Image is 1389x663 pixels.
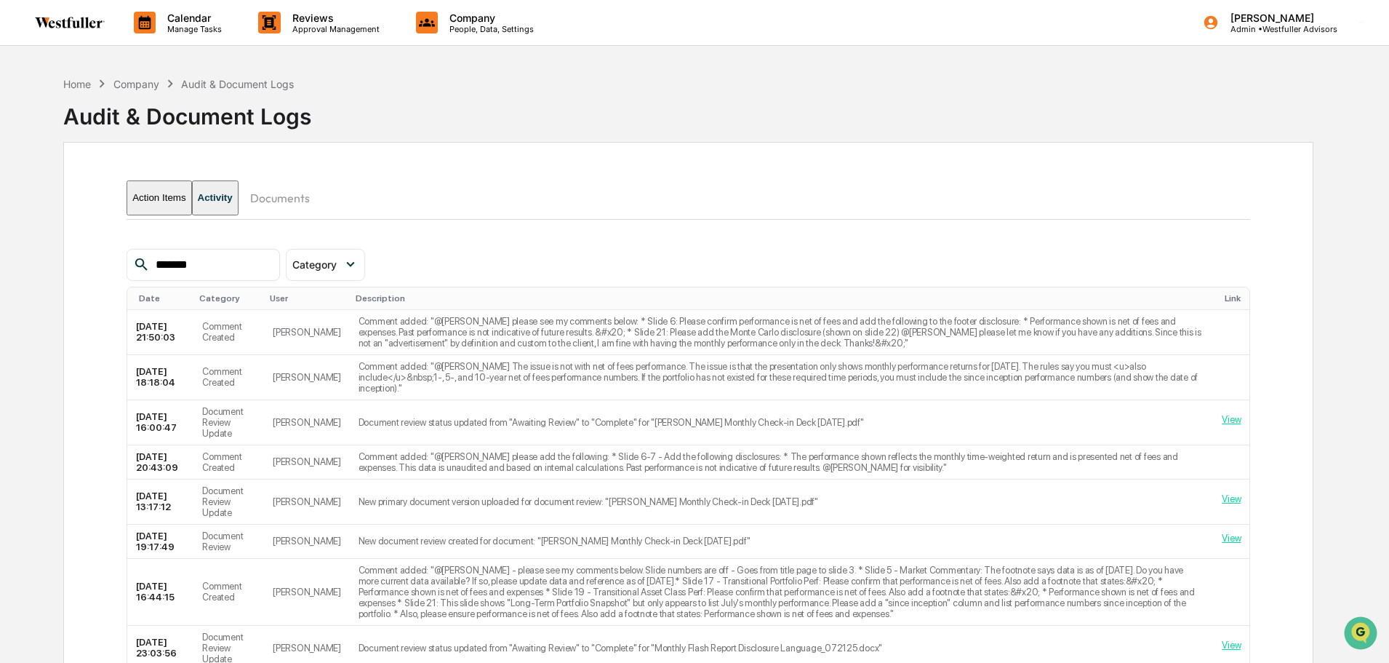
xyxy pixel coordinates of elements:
td: [PERSON_NAME] [264,445,350,480]
p: Company [438,12,541,24]
td: [PERSON_NAME] [264,559,350,626]
img: 8933085812038_c878075ebb4cc5468115_72.jpg [31,111,57,138]
td: [PERSON_NAME] [264,355,350,400]
td: [PERSON_NAME] [264,480,350,525]
td: Document Review [193,525,264,559]
iframe: Open customer support [1342,615,1382,654]
span: [DATE] [129,237,159,249]
button: Action Items [127,180,191,215]
a: 🖐️Preclearance [9,292,100,318]
span: Category [292,258,337,271]
a: Powered byPylon [103,360,176,372]
td: Comment added: "@[PERSON_NAME] - please see my comments below. Slide numbers are off - Goes from ... [350,559,1214,626]
div: Category [199,293,258,303]
p: Admin • Westfuller Advisors [1219,24,1337,34]
div: Date [139,293,188,303]
td: [PERSON_NAME] [264,525,350,559]
div: 🔎 [15,327,26,338]
td: Comment Created [193,445,264,480]
span: [PERSON_NAME] [45,237,118,249]
div: Audit & Document Logs [63,92,311,130]
td: [DATE] 13:17:12 [127,480,193,525]
span: Data Lookup [29,325,92,340]
span: Attestations [120,298,180,312]
div: Home [63,78,91,90]
td: Comment Created [193,559,264,626]
td: Comment added: "​@[PERSON_NAME] please add the following: * Slide 6-7 - Add the following disclos... [350,445,1214,480]
button: Documents [239,180,321,215]
a: View [1222,414,1241,425]
span: Pylon [145,361,176,372]
td: Document review status updated from "Awaiting Review" to "Complete" for "[PERSON_NAME] Monthly Ch... [350,400,1214,445]
img: Rachel Stanley [15,184,38,207]
img: 1746055101610-c473b297-6a78-478c-a979-82029cc54cd1 [15,111,41,138]
p: [PERSON_NAME] [1219,12,1337,24]
a: 🔎Data Lookup [9,319,97,346]
div: User [270,293,344,303]
td: [PERSON_NAME] [264,400,350,445]
p: Manage Tasks [156,24,229,34]
span: [PERSON_NAME] [45,198,118,210]
div: 🖐️ [15,299,26,311]
img: logo [35,17,105,28]
td: Document Review Update [193,400,264,445]
span: • [121,237,126,249]
td: Document Review Update [193,480,264,525]
td: [DATE] 20:43:09 [127,445,193,480]
p: People, Data, Settings [438,24,541,34]
td: [DATE] 19:17:49 [127,525,193,559]
div: Audit & Document Logs [181,78,294,90]
div: 🗄️ [105,299,117,311]
span: [DATE] [129,198,159,210]
td: [DATE] 16:00:47 [127,400,193,445]
div: Description [356,293,1208,303]
div: secondary tabs example [127,180,1250,215]
td: Comment added: "@[PERSON_NAME] The issue is not with net of fees performance. The issue is that t... [350,355,1214,400]
a: View [1222,533,1241,544]
p: Approval Management [281,24,387,34]
td: New document review created for document: "[PERSON_NAME] Monthly Check-in Deck [DATE].pdf" [350,525,1214,559]
div: Start new chat [65,111,239,126]
button: See all [225,159,265,176]
div: We're available if you need us! [65,126,200,138]
p: Reviews [281,12,387,24]
td: [DATE] 18:18:04 [127,355,193,400]
a: View [1222,640,1241,651]
a: View [1222,493,1241,504]
button: Start new chat [247,116,265,133]
td: Comment Created [193,355,264,400]
button: Activity [192,180,239,215]
td: [PERSON_NAME] [264,310,350,355]
span: Preclearance [29,298,94,312]
a: 🗄️Attestations [100,292,186,318]
td: [DATE] 21:50:03 [127,310,193,355]
td: New primary document version uploaded for document review: "[PERSON_NAME] Monthly Check-in Deck [... [350,480,1214,525]
p: How can we help? [15,31,265,54]
img: Rachel Stanley [15,223,38,247]
div: Company [113,78,159,90]
td: Comment added: "@[PERSON_NAME] please see my comments below: * Slide 6: Please confirm performanc... [350,310,1214,355]
p: Calendar [156,12,229,24]
span: • [121,198,126,210]
td: [DATE] 16:44:15 [127,559,193,626]
div: Link [1225,293,1244,303]
div: Past conversations [15,162,97,173]
td: Comment Created [193,310,264,355]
